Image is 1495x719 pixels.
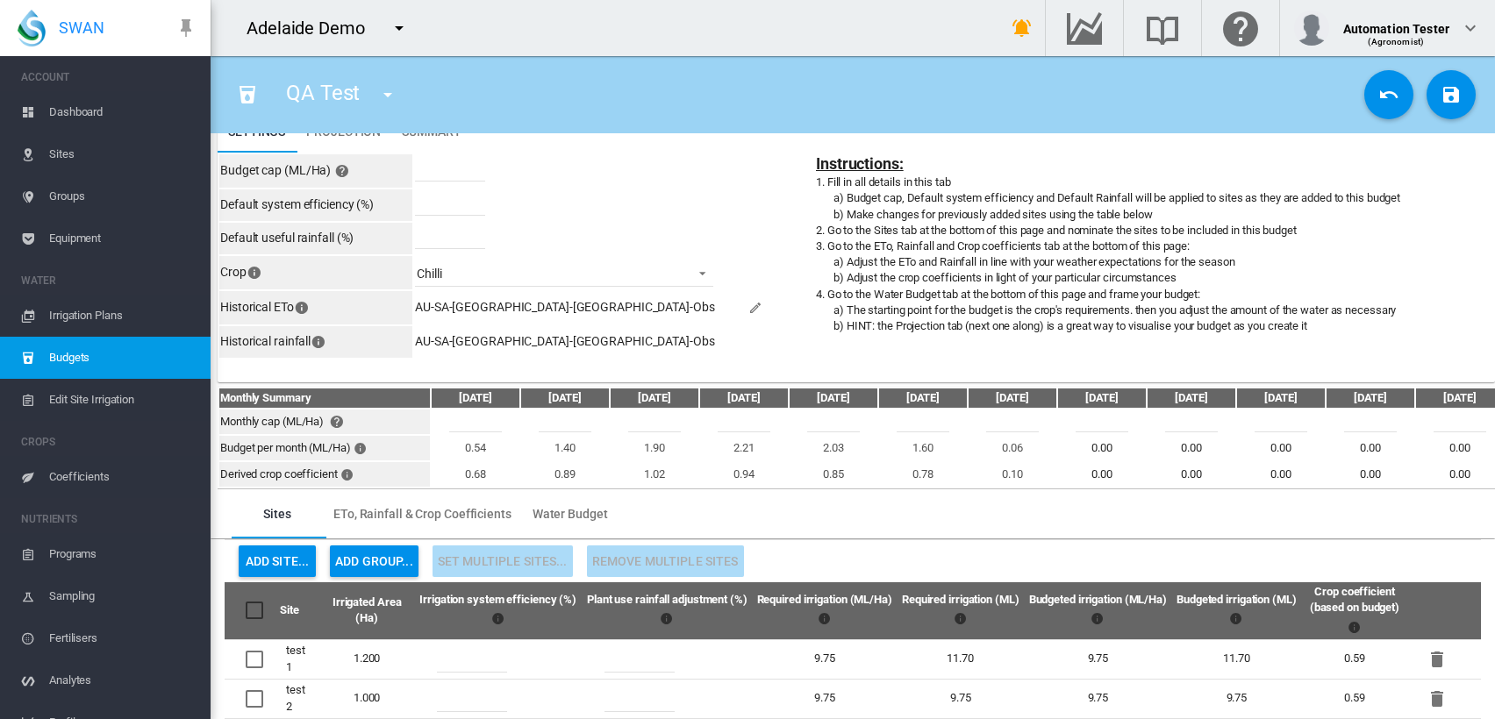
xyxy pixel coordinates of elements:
[1420,681,1455,716] button: Remove
[522,466,608,482] div: 0.89
[326,411,347,432] md-icon: Click here for help
[49,456,197,498] span: Coefficients
[533,503,608,524] span: Water Budget
[879,388,967,408] th: [DATE]
[1378,84,1399,105] md-icon: icon-undo
[1171,639,1302,679] td: 11.70
[1063,18,1105,39] md-icon: Go to the Data Hub
[279,679,319,719] td: test 2
[389,18,410,39] md-icon: icon-menu-down
[833,190,1495,222] div: a) Budget cap, Default system efficiency and Default Rainfall will be applied to sites as they ar...
[382,11,417,46] button: icon-menu-down
[1025,679,1171,719] td: 9.75
[1427,70,1476,119] button: Save Changes
[833,254,1495,286] div: a) Adjust the ETo and Rainfall in line with your weather expectations for the season b) Adjust th...
[21,505,197,533] span: NUTRIENTS
[319,582,414,638] th: Irrigated Area (Ha)
[49,91,197,133] span: Dashboard
[1427,649,1448,670] md-icon: icon-delete
[969,440,1055,456] div: 0.06
[1058,388,1146,408] th: [DATE]
[521,388,609,408] th: [DATE]
[354,438,375,459] md-icon: Total final water budget for each month
[1237,388,1325,408] th: [DATE]
[220,415,324,428] span: Monthly cap (ML/Ha)
[1148,466,1234,482] div: 0.00
[333,507,511,521] span: ETo, Rainfall & Crop Coefficients
[1310,585,1399,632] span: Crop coefficient (based on budget)
[237,84,258,105] md-icon: icon-cup-water
[417,267,441,281] div: Chilli
[1368,37,1424,46] span: (Agronomist)
[49,295,197,337] span: Irrigation Plans
[753,679,897,719] td: 9.75
[49,133,197,175] span: Sites
[816,153,1495,174] div: Instructions:
[220,441,351,454] span: Budget per month (ML/Ha)
[433,545,573,577] button: Use the checkboxes to select multiple sites, then click here to update their settings
[1005,11,1040,46] button: icon-bell-ring
[415,333,729,351] div: AU-SA-[GEOGRAPHIC_DATA]-[GEOGRAPHIC_DATA]-Obs
[1294,11,1329,46] img: profile.jpg
[1148,440,1234,456] div: 0.00
[330,545,418,577] button: Add Group...
[230,77,265,112] button: Click to go to list of budgets
[816,174,1495,334] div: 1. Fill in all details in this tab 2. Go to the Sites tab at the bottom of this page and nominate...
[319,679,414,719] td: 1.000
[247,262,268,283] md-icon: Crops must be marked 'suitable for budget creation' in the Crop Library to appear here
[219,388,430,408] th: Monthly Summary
[239,545,316,577] button: Add Site...
[1238,466,1324,482] div: 0.00
[592,554,739,568] span: Remove Multiple Sites
[175,18,197,39] md-icon: icon-pin
[220,163,352,177] span: Budget cap (ML/Ha)
[833,303,1495,334] div: a) The starting point for the budget is the crop's requirements. then you adjust the amount of th...
[1309,690,1400,706] div: 0.59
[438,554,568,568] span: Use the checkboxes to select multiple sites, then click here to update their settings
[814,608,835,629] md-icon: Irrigation volume required to fully satisfy plant water requirements, per Ha
[294,297,315,318] md-icon: Monthly ETo averages over the last few years
[49,659,197,701] span: Analytes
[18,10,46,46] img: SWAN-Landscape-Logo-Colour-drop.png
[701,440,787,456] div: 2.21
[701,466,787,482] div: 0.94
[1025,639,1171,679] td: 9.75
[1327,388,1414,408] th: [DATE]
[790,466,876,482] div: 0.85
[1141,18,1184,39] md-icon: Search the knowledge base
[219,223,412,254] td: Default useful rainfall (%)
[1226,608,1247,629] md-icon: Budgeted total irrigation volume
[433,440,519,456] div: 0.54
[415,299,729,317] div: AU-SA-[GEOGRAPHIC_DATA]-[GEOGRAPHIC_DATA]-Obs
[331,155,352,187] button: Click here for help
[1012,18,1033,39] md-icon: icon-bell-ring
[432,388,519,408] th: [DATE]
[1238,440,1324,456] div: 0.00
[49,575,197,617] span: Sampling
[319,639,414,679] td: 1.200
[331,160,352,182] md-icon: Click here for help
[220,334,332,348] span: Historical rainfall
[49,337,197,379] span: Budgets
[59,17,104,39] span: SWAN
[49,217,197,260] span: Equipment
[21,428,197,456] span: CROPS
[326,411,361,432] button: Click here for help
[656,608,677,629] md-icon: Proportion of expected rainfall available for use by the crop
[1220,18,1262,39] md-icon: Click here for help
[587,545,744,577] button: Remove Multiple Sites
[753,639,897,679] td: 9.75
[220,300,315,314] span: Historical ETo
[247,16,381,40] div: Adelaide Demo
[270,70,426,119] div: QA Test
[1148,388,1235,408] th: [DATE]
[433,466,519,482] div: 0.68
[1420,642,1455,677] button: Remove
[1344,616,1365,637] md-icon: Weighted average Kc based on the budget for the site. This does not increase if the water budget ...
[587,593,747,624] span: Plant use rainfall adjustment (%)
[612,440,697,456] div: 1.90
[279,639,319,679] td: test 1
[1029,593,1167,624] span: Budgeted irrigation (ML/Ha)
[1171,679,1302,719] td: 9.75
[522,440,608,456] div: 1.40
